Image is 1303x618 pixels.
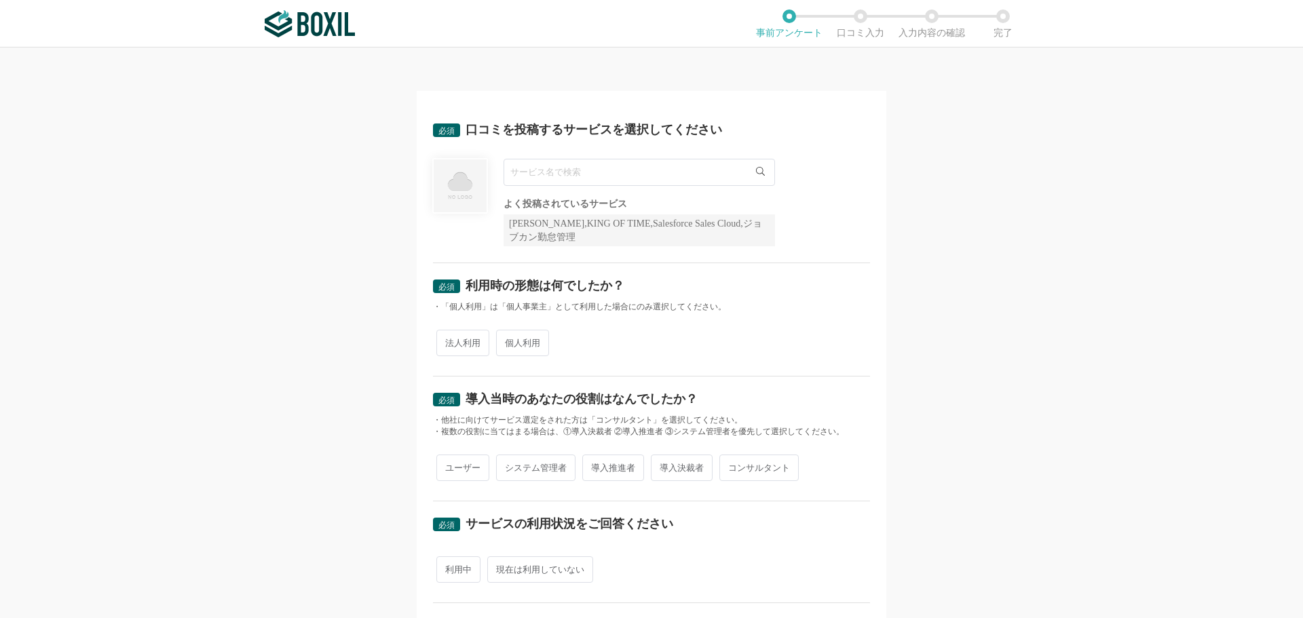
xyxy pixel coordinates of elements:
li: 事前アンケート [753,9,825,38]
span: 必須 [438,395,455,405]
span: 必須 [438,126,455,136]
span: コンサルタント [719,455,799,481]
div: 口コミを投稿するサービスを選択してください [466,123,722,136]
div: [PERSON_NAME],KING OF TIME,Salesforce Sales Cloud,ジョブカン勤怠管理 [504,214,775,246]
span: 導入推進者 [582,455,644,481]
span: 現在は利用していない [487,556,593,583]
div: ・他社に向けてサービス選定をされた方は「コンサルタント」を選択してください。 [433,414,870,426]
span: システム管理者 [496,455,575,481]
input: サービス名で検索 [504,159,775,186]
li: 入力内容の確認 [896,9,967,38]
span: 利用中 [436,556,480,583]
li: 口コミ入力 [825,9,896,38]
span: 必須 [438,520,455,530]
img: ボクシルSaaS_ロゴ [265,10,355,37]
div: 利用時の形態は何でしたか？ [466,279,624,292]
li: 完了 [967,9,1038,38]
div: ・「個人利用」は「個人事業主」として利用した場合にのみ選択してください。 [433,301,870,313]
span: 必須 [438,282,455,292]
div: 導入当時のあなたの役割はなんでしたか？ [466,393,698,405]
span: 法人利用 [436,330,489,356]
div: サービスの利用状況をご回答ください [466,518,673,530]
span: 導入決裁者 [651,455,713,481]
div: よく投稿されているサービス [504,199,775,209]
span: 個人利用 [496,330,549,356]
div: ・複数の役割に当てはまる場合は、①導入決裁者 ②導入推進者 ③システム管理者を優先して選択してください。 [433,426,870,438]
span: ユーザー [436,455,489,481]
